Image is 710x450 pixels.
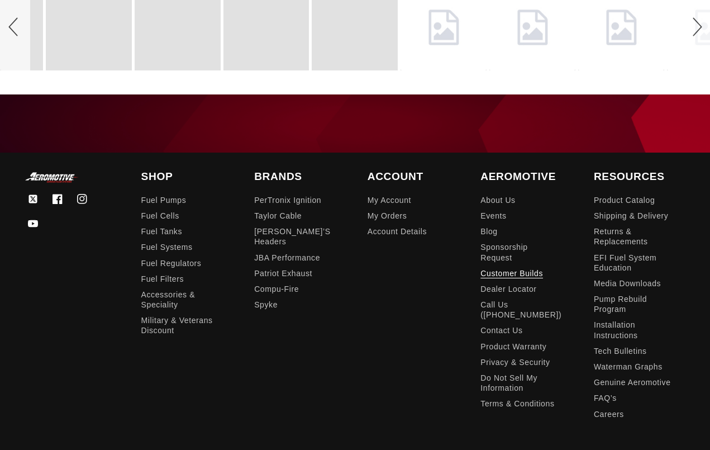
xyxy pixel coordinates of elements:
[594,375,671,390] a: Genuine Aeromotive
[594,343,647,359] a: Tech Bulletins
[141,271,184,287] a: Fuel Filters
[480,339,546,354] a: Product Warranty
[368,195,411,208] a: My Account
[368,224,427,239] a: Account Details
[141,195,187,208] a: Fuel Pumps
[480,370,560,396] a: Do Not Sell My Information
[480,195,515,208] a: About Us
[480,281,536,297] a: Dealer Locator
[254,195,321,208] a: PerTronix Ignition
[141,224,182,239] a: Fuel Tanks
[594,359,663,375] a: Waterman Graphs
[254,281,299,297] a: Compu-Fire
[480,266,543,281] a: Customer Builds
[254,250,320,266] a: JBA Performance
[141,255,202,271] a: Fuel Regulators
[480,354,550,370] a: Privacy & Security
[368,208,407,224] a: My Orders
[594,317,674,343] a: Installation Instructions
[594,208,669,224] a: Shipping & Delivery
[141,287,221,312] a: Accessories & Speciality
[141,208,179,224] a: Fuel Cells
[480,323,522,338] a: Contact Us
[254,208,302,224] a: Taylor Cable
[480,224,497,239] a: Blog
[594,291,674,317] a: Pump Rebuild Program
[24,172,80,183] img: Aeromotive
[480,208,506,224] a: Events
[594,390,617,406] a: FAQ’s
[594,276,661,291] a: Media Downloads
[254,297,278,312] a: Spyke
[480,297,561,323] a: Call Us ([PHONE_NUMBER])
[254,224,334,249] a: [PERSON_NAME]’s Headers
[141,312,230,338] a: Military & Veterans Discount
[594,224,674,249] a: Returns & Replacements
[480,396,554,411] a: Terms & Conditions
[594,250,674,276] a: EFI Fuel System Education
[141,239,193,255] a: Fuel Systems
[254,266,312,281] a: Patriot Exhaust
[594,195,655,208] a: Product Catalog
[594,406,624,422] a: Careers
[480,239,560,265] a: Sponsorship Request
